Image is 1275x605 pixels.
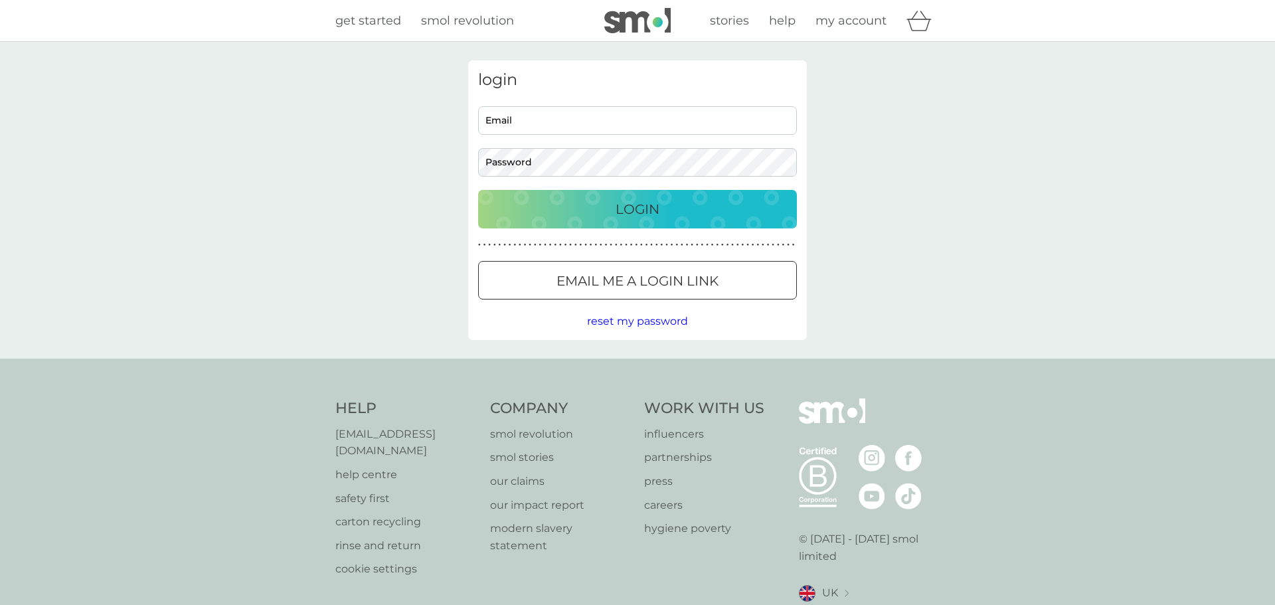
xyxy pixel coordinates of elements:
[490,449,632,466] a: smol stories
[675,242,678,248] p: ●
[569,242,572,248] p: ●
[895,445,922,472] img: visit the smol Facebook page
[559,242,562,248] p: ●
[845,590,849,597] img: select a new location
[421,11,514,31] a: smol revolution
[490,497,632,514] a: our impact report
[859,483,885,509] img: visit the smol Youtube page
[616,199,659,220] p: Login
[711,242,714,248] p: ●
[782,242,785,248] p: ●
[574,242,577,248] p: ●
[630,242,633,248] p: ●
[335,513,477,531] a: carton recycling
[625,242,628,248] p: ●
[499,242,501,248] p: ●
[731,242,734,248] p: ●
[815,11,887,31] a: my account
[335,490,477,507] a: safety first
[716,242,719,248] p: ●
[490,426,632,443] a: smol revolution
[736,242,739,248] p: ●
[906,7,940,34] div: basket
[742,242,744,248] p: ●
[478,242,481,248] p: ●
[696,242,699,248] p: ●
[661,242,663,248] p: ●
[752,242,754,248] p: ●
[539,242,542,248] p: ●
[564,242,567,248] p: ●
[756,242,759,248] p: ●
[478,190,797,228] button: Login
[490,520,632,554] a: modern slavery statement
[644,497,764,514] a: careers
[605,242,608,248] p: ●
[645,242,648,248] p: ●
[644,449,764,466] a: partnerships
[587,313,688,330] button: reset my password
[710,11,749,31] a: stories
[650,242,653,248] p: ●
[490,473,632,490] a: our claims
[767,242,770,248] p: ●
[600,242,602,248] p: ●
[706,242,709,248] p: ●
[799,585,815,602] img: UK flag
[335,466,477,483] a: help centre
[686,242,689,248] p: ●
[544,242,547,248] p: ●
[513,242,516,248] p: ●
[554,242,556,248] p: ●
[777,242,780,248] p: ●
[594,242,597,248] p: ●
[580,242,582,248] p: ●
[604,8,671,33] img: smol
[478,70,797,90] h3: login
[509,242,511,248] p: ●
[620,242,623,248] p: ●
[769,13,796,28] span: help
[710,13,749,28] span: stories
[726,242,729,248] p: ●
[549,242,552,248] p: ●
[335,561,477,578] a: cookie settings
[524,242,527,248] p: ●
[665,242,668,248] p: ●
[335,537,477,555] a: rinse and return
[762,242,764,248] p: ●
[335,398,477,419] h4: Help
[644,520,764,537] p: hygiene poverty
[691,242,693,248] p: ●
[635,242,637,248] p: ●
[644,473,764,490] p: press
[529,242,531,248] p: ●
[556,270,719,292] p: Email me a login link
[671,242,673,248] p: ●
[655,242,658,248] p: ●
[483,242,486,248] p: ●
[721,242,724,248] p: ●
[335,426,477,460] a: [EMAIL_ADDRESS][DOMAIN_NAME]
[421,13,514,28] span: smol revolution
[799,398,865,444] img: smol
[895,483,922,509] img: visit the smol Tiktok page
[615,242,618,248] p: ●
[644,426,764,443] a: influencers
[787,242,790,248] p: ●
[490,398,632,419] h4: Company
[610,242,612,248] p: ●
